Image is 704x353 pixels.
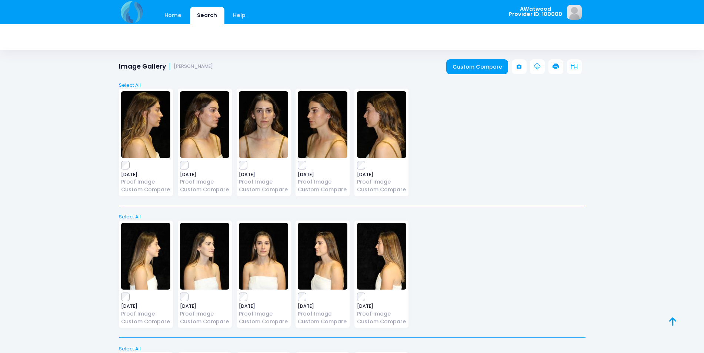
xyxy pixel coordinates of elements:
span: [DATE] [180,304,229,309]
a: Select All [116,213,588,221]
a: Help [226,7,253,24]
span: [DATE] [239,172,288,177]
a: Proof Image [357,310,406,318]
img: image [357,91,406,158]
span: [DATE] [357,304,406,309]
a: Home [157,7,189,24]
span: [DATE] [121,172,170,177]
a: Custom Compare [180,318,229,326]
a: Proof Image [357,178,406,186]
a: Proof Image [121,178,170,186]
a: Custom Compare [357,318,406,326]
a: Custom Compare [357,186,406,194]
img: image [121,223,170,290]
img: image [180,223,229,290]
a: Select All [116,345,588,353]
a: Proof Image [180,310,229,318]
span: [DATE] [357,172,406,177]
span: [DATE] [298,304,347,309]
a: Select All [116,82,588,89]
a: Proof Image [239,310,288,318]
a: Custom Compare [298,318,347,326]
a: Custom Compare [239,186,288,194]
a: Proof Image [180,178,229,186]
span: [DATE] [239,304,288,309]
img: image [298,223,347,290]
small: [PERSON_NAME] [174,64,213,69]
a: Custom Compare [446,59,508,74]
img: image [567,5,582,20]
img: image [298,91,347,158]
img: image [180,91,229,158]
a: Search [190,7,224,24]
span: [DATE] [121,304,170,309]
img: image [239,91,288,158]
span: [DATE] [298,172,347,177]
a: Proof Image [298,310,347,318]
span: AWatwood Provider ID: 100000 [509,6,562,17]
h1: Image Gallery [119,63,213,70]
img: image [121,91,170,158]
a: Proof Image [121,310,170,318]
a: Proof Image [239,178,288,186]
a: Proof Image [298,178,347,186]
a: Custom Compare [239,318,288,326]
a: Custom Compare [298,186,347,194]
img: image [239,223,288,290]
span: [DATE] [180,172,229,177]
img: image [357,223,406,290]
a: Custom Compare [180,186,229,194]
a: Custom Compare [121,186,170,194]
a: Custom Compare [121,318,170,326]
